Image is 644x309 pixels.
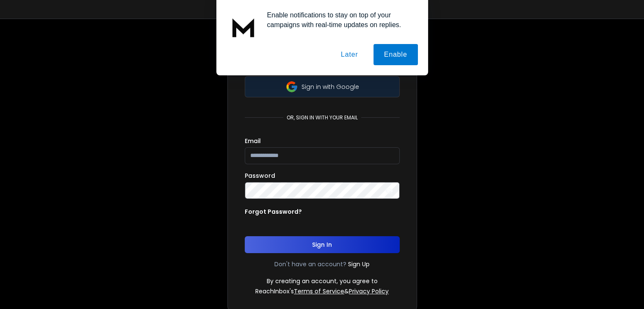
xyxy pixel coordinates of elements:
[260,10,418,30] div: Enable notifications to stay on top of your campaigns with real-time updates on replies.
[255,287,389,295] p: ReachInbox's &
[349,287,389,295] a: Privacy Policy
[245,76,400,97] button: Sign in with Google
[294,287,344,295] a: Terms of Service
[267,277,378,285] p: By creating an account, you agree to
[245,236,400,253] button: Sign In
[245,173,275,179] label: Password
[245,138,261,144] label: Email
[274,260,346,268] p: Don't have an account?
[301,83,359,91] p: Sign in with Google
[348,260,370,268] a: Sign Up
[330,44,368,65] button: Later
[283,114,361,121] p: or, sign in with your email
[373,44,418,65] button: Enable
[245,207,302,216] p: Forgot Password?
[227,10,260,44] img: notification icon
